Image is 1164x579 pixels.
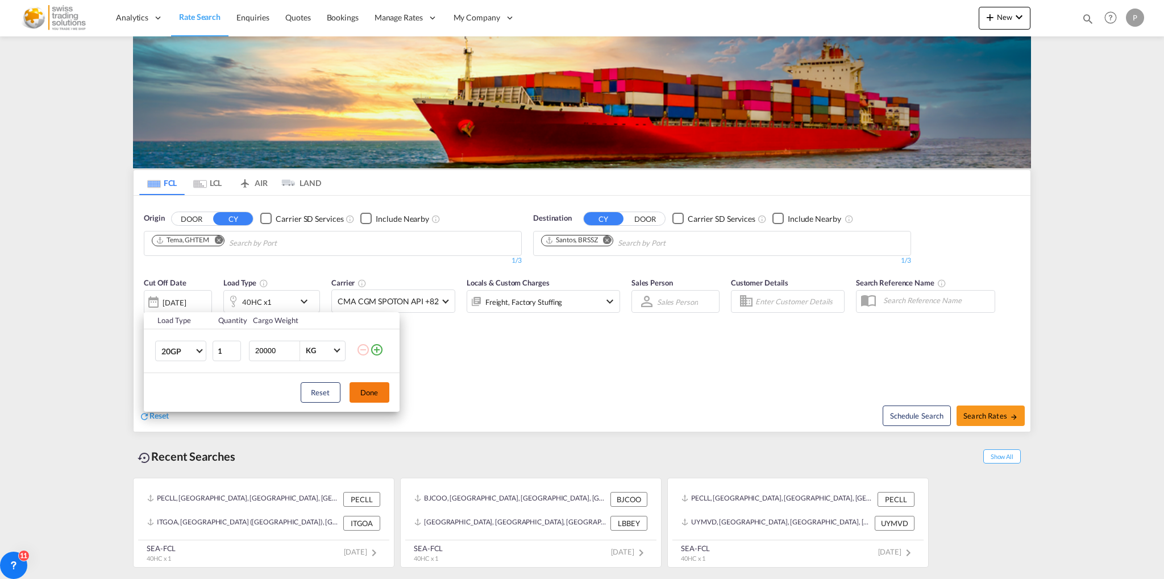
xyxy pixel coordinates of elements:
button: Done [350,382,389,403]
button: Reset [301,382,340,403]
div: KG [306,346,316,355]
span: 20GP [161,346,194,357]
md-icon: icon-minus-circle-outline [356,343,370,357]
md-icon: icon-plus-circle-outline [370,343,384,357]
md-select: Choose: 20GP [155,341,206,361]
th: Quantity [211,312,247,329]
th: Load Type [144,312,211,329]
div: Cargo Weight [253,315,350,325]
input: Qty [213,341,241,361]
input: Enter Weight [254,341,300,361]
